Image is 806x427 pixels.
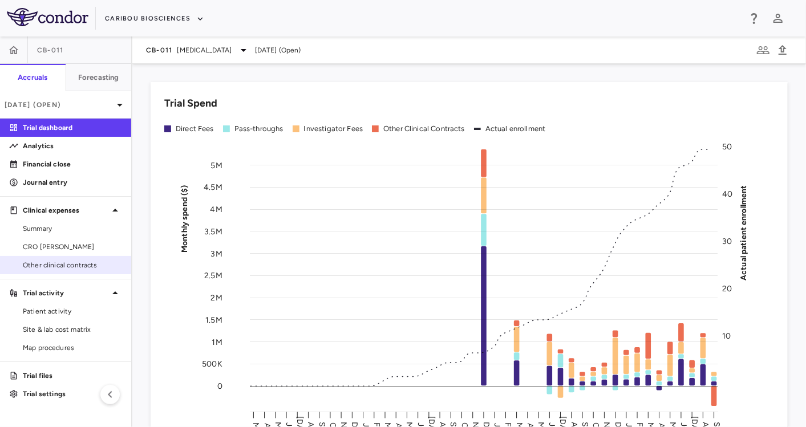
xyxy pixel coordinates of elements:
tspan: 3M [211,249,222,259]
tspan: 2M [211,293,222,303]
p: Trial settings [23,389,122,399]
tspan: 40 [723,189,734,199]
tspan: 4M [210,205,222,214]
tspan: 10 [723,331,732,341]
span: Site & lab cost matrix [23,324,122,335]
h6: Trial Spend [164,96,217,111]
tspan: 0 [217,382,222,392]
span: Summary [23,223,122,234]
p: Trial activity [23,288,108,298]
span: CB-011 [37,46,64,55]
button: Caribou Biosciences [105,10,204,28]
p: Analytics [23,141,122,151]
tspan: 500K [202,360,222,369]
span: CB-011 [146,46,173,55]
div: Direct Fees [176,124,214,134]
span: CRO [PERSON_NAME] [23,242,122,252]
span: Other clinical contracts [23,260,122,270]
span: Patient activity [23,306,122,316]
p: Journal entry [23,177,122,188]
img: logo-full-BYUhSk78.svg [7,8,88,26]
tspan: 3.5M [204,227,222,237]
h6: Accruals [18,72,47,83]
div: Other Clinical Contracts [383,124,465,134]
tspan: 5M [211,160,222,170]
tspan: 1.5M [205,315,222,325]
p: Trial files [23,371,122,381]
span: [MEDICAL_DATA] [177,45,232,55]
span: [DATE] (Open) [255,45,301,55]
p: Financial close [23,159,122,169]
p: Trial dashboard [23,123,122,133]
p: Clinical expenses [23,205,108,215]
div: Pass-throughs [234,124,283,134]
tspan: 1M [212,337,222,347]
h6: Forecasting [78,72,119,83]
tspan: Actual patient enrollment [740,185,750,280]
tspan: 20 [723,284,733,294]
tspan: Monthly spend ($) [180,185,189,253]
tspan: 30 [723,237,733,246]
p: [DATE] (Open) [5,100,113,110]
tspan: 50 [723,142,733,152]
span: Map procedures [23,343,122,353]
div: Investigator Fees [304,124,363,134]
div: Actual enrollment [485,124,546,134]
tspan: 4.5M [204,182,222,192]
tspan: 2.5M [204,271,222,280]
